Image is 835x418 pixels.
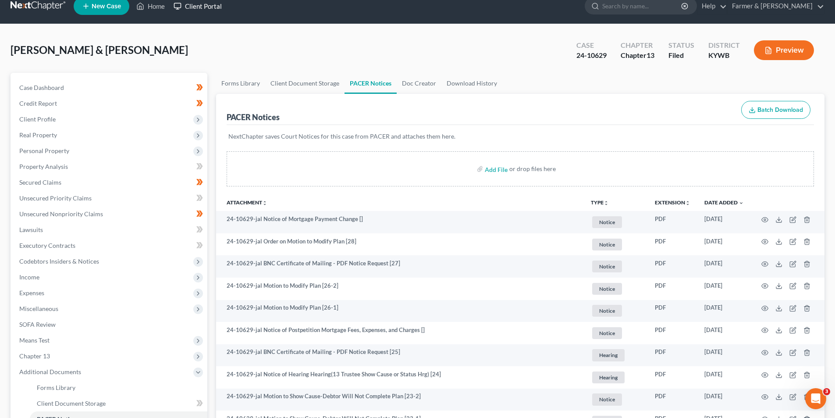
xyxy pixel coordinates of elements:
td: PDF [648,389,697,411]
a: PACER Notices [345,73,397,94]
span: Secured Claims [19,179,61,186]
span: Property Analysis [19,163,68,170]
button: TYPEunfold_more [591,200,609,206]
td: 24-10629-jal Motion to Modify Plan [26-2] [216,278,584,300]
span: Hearing [592,349,625,361]
td: 24-10629-jal Notice of Mortgage Payment Change [] [216,211,584,233]
td: 24-10629-jal BNC Certificate of Mailing - PDF Notice Request [27] [216,255,584,278]
a: Doc Creator [397,73,441,94]
span: Additional Documents [19,368,81,375]
td: PDF [648,255,697,278]
span: Unsecured Nonpriority Claims [19,210,103,218]
i: unfold_more [262,200,267,206]
span: SOFA Review [19,321,56,328]
span: Notice [592,327,622,339]
td: [DATE] [697,366,751,389]
td: PDF [648,322,697,344]
span: Executory Contracts [19,242,75,249]
span: Notice [592,393,622,405]
td: [DATE] [697,211,751,233]
a: Notice [591,326,641,340]
i: unfold_more [685,200,690,206]
a: Executory Contracts [12,238,207,254]
span: Notice [592,239,622,250]
button: Preview [754,40,814,60]
a: Download History [441,73,502,94]
span: Case Dashboard [19,84,64,91]
td: 24-10629-jal Order on Motion to Modify Plan [28] [216,233,584,256]
td: 24-10629-jal Motion to Show Cause-Debtor Will Not Complete Plan [23-2] [216,389,584,411]
div: District [708,40,740,50]
td: 24-10629-jal Motion to Modify Plan [26-1] [216,300,584,322]
a: Hearing [591,370,641,385]
iframe: Intercom live chat [805,388,826,409]
span: Hearing [592,372,625,383]
a: Notice [591,282,641,296]
span: Codebtors Insiders & Notices [19,257,99,265]
td: [DATE] [697,322,751,344]
div: 24-10629 [576,50,607,61]
a: Attachmentunfold_more [227,199,267,206]
td: 24-10629-jal BNC Certificate of Mailing - PDF Notice Request [25] [216,344,584,367]
td: 24-10629-jal Notice of Hearing Hearing(13 Trustee Show Cause or Status Hrg) [24] [216,366,584,389]
a: Notice [591,237,641,252]
a: SOFA Review [12,317,207,332]
a: Forms Library [30,380,207,396]
span: Notice [592,283,622,295]
span: Chapter 13 [19,352,50,360]
span: Client Document Storage [37,400,106,407]
div: Chapter [621,50,654,61]
a: Client Document Storage [30,396,207,411]
td: [DATE] [697,233,751,256]
span: Real Property [19,131,57,139]
div: Chapter [621,40,654,50]
i: unfold_more [604,200,609,206]
td: PDF [648,300,697,322]
a: Case Dashboard [12,80,207,96]
p: NextChapter saves Court Notices for this case from PACER and attaches them here. [228,132,812,141]
div: or drop files here [509,164,556,173]
a: Secured Claims [12,175,207,190]
td: PDF [648,344,697,367]
a: Notice [591,259,641,274]
div: Status [668,40,694,50]
a: Extensionunfold_more [655,199,690,206]
span: Expenses [19,289,44,297]
td: PDF [648,233,697,256]
span: Notice [592,216,622,228]
td: PDF [648,211,697,233]
div: KYWB [708,50,740,61]
div: Filed [668,50,694,61]
td: [DATE] [697,389,751,411]
a: Date Added expand_more [704,199,744,206]
div: Case [576,40,607,50]
td: 24-10629-jal Notice of Postpetition Mortgage Fees, Expenses, and Charges [] [216,322,584,344]
span: New Case [92,3,121,10]
span: Notice [592,261,622,272]
td: PDF [648,278,697,300]
span: Unsecured Priority Claims [19,194,92,202]
span: Credit Report [19,100,57,107]
span: Batch Download [757,106,803,114]
span: Personal Property [19,147,69,154]
a: Unsecured Nonpriority Claims [12,206,207,222]
td: [DATE] [697,255,751,278]
a: Unsecured Priority Claims [12,190,207,206]
span: Lawsuits [19,226,43,233]
td: [DATE] [697,278,751,300]
span: Forms Library [37,384,75,391]
span: 13 [647,51,654,59]
a: Hearing [591,348,641,362]
a: Notice [591,304,641,318]
span: Miscellaneous [19,305,58,312]
td: PDF [648,366,697,389]
span: 3 [823,388,830,395]
a: Credit Report [12,96,207,111]
td: [DATE] [697,300,751,322]
div: PACER Notices [227,112,280,122]
a: Property Analysis [12,159,207,175]
i: expand_more [739,200,744,206]
span: [PERSON_NAME] & [PERSON_NAME] [11,43,188,56]
span: Notice [592,305,622,317]
td: [DATE] [697,344,751,367]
